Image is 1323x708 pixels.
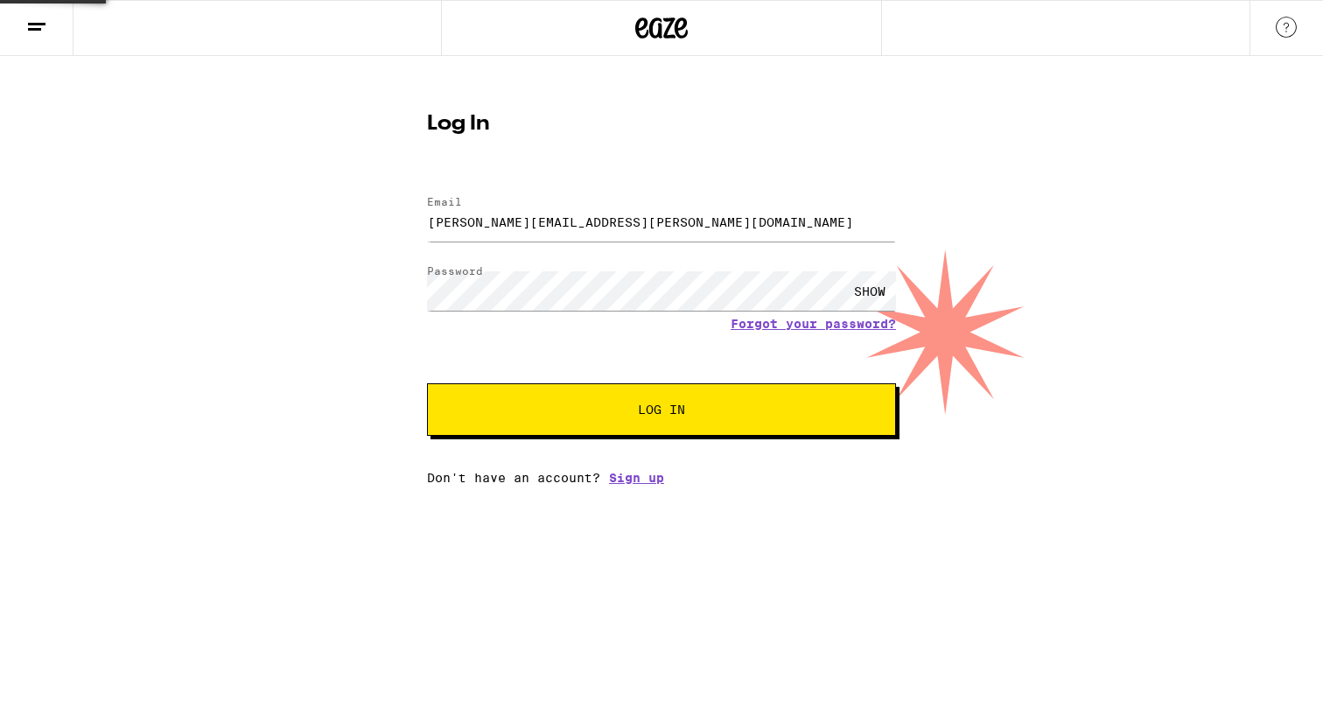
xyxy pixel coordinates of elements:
[638,403,685,416] span: Log In
[427,202,896,242] input: Email
[427,265,483,277] label: Password
[731,317,896,331] a: Forgot your password?
[427,383,896,436] button: Log In
[427,114,896,135] h1: Log In
[427,196,462,207] label: Email
[609,471,664,485] a: Sign up
[427,471,896,485] div: Don't have an account?
[843,271,896,311] div: SHOW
